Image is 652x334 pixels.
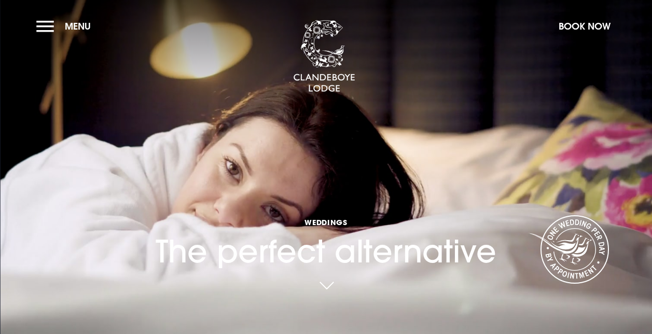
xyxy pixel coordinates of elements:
[293,20,355,93] img: Clandeboye Lodge
[156,217,496,227] span: Weddings
[36,15,96,37] button: Menu
[156,176,496,270] h1: The perfect alternative
[553,15,616,37] button: Book Now
[65,20,91,32] span: Menu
